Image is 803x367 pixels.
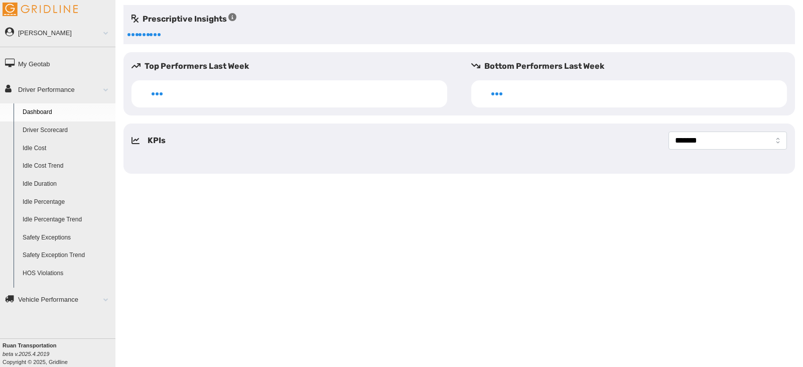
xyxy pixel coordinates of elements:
h5: Top Performers Last Week [131,60,455,72]
h5: KPIs [148,135,166,147]
a: Safety Exception Trend [18,247,115,265]
h5: Bottom Performers Last Week [471,60,795,72]
a: Safety Exceptions [18,229,115,247]
a: Idle Percentage Trend [18,211,115,229]
i: beta v.2025.4.2019 [3,351,49,357]
a: Idle Percentage [18,193,115,211]
b: Ruan Transportation [3,342,57,348]
a: Idle Duration [18,175,115,193]
a: Idle Cost [18,140,115,158]
h5: Prescriptive Insights [131,13,236,25]
a: HOS Violations [18,265,115,283]
a: Dashboard [18,103,115,121]
img: Gridline [3,3,78,16]
a: Idle Cost Trend [18,157,115,175]
div: Copyright © 2025, Gridline [3,341,115,366]
a: HOS Violation Trend [18,283,115,301]
a: Driver Scorecard [18,121,115,140]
